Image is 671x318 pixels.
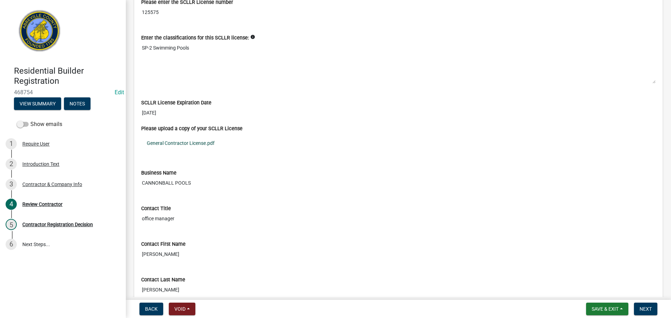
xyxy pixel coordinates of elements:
[141,278,185,282] label: Contact Last Name
[6,199,17,210] div: 4
[14,97,61,110] button: View Summary
[115,89,124,96] wm-modal-confirm: Edit Application Number
[141,171,176,176] label: Business Name
[141,42,656,84] textarea: SP-2 Swimming Pools
[6,219,17,230] div: 5
[592,306,619,312] span: Save & Exit
[14,7,65,59] img: Abbeville County, South Carolina
[141,36,249,40] label: Enter the classifications for this SCLLR license:
[22,222,93,227] div: Contractor Registration Decision
[141,101,211,105] label: SCLLR License Expiration Date
[64,97,91,110] button: Notes
[14,101,61,107] wm-modal-confirm: Summary
[6,179,17,190] div: 3
[586,303,628,315] button: Save & Exit
[141,206,171,211] label: Contact Title
[6,158,17,170] div: 2
[14,66,120,86] h4: Residential Builder Registration
[640,306,652,312] span: Next
[64,101,91,107] wm-modal-confirm: Notes
[139,303,163,315] button: Back
[17,120,62,128] label: Show emails
[174,306,186,312] span: Void
[145,306,158,312] span: Back
[22,162,59,167] div: Introduction Text
[141,126,243,131] label: Please upload a copy of your SCLLR License
[634,303,657,315] button: Next
[169,303,195,315] button: Void
[14,89,112,96] span: 468754
[22,202,63,207] div: Review Contractor
[22,141,50,146] div: Require User
[6,239,17,250] div: 6
[141,242,186,247] label: Contact First Name
[115,89,124,96] a: Edit
[22,182,82,187] div: Contractor & Company Info
[141,135,656,151] a: General Contractor License.pdf
[250,35,255,39] i: info
[6,138,17,149] div: 1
